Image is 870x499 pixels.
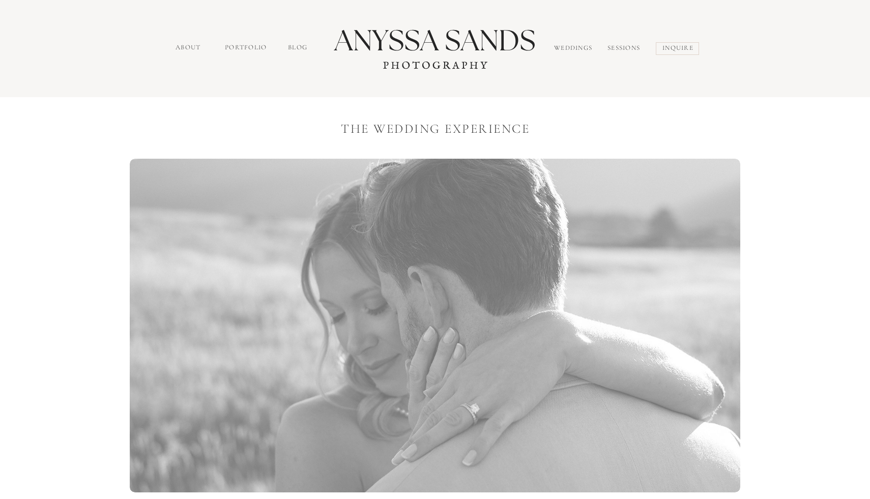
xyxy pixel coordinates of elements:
[662,43,695,55] a: inquire
[176,43,204,54] a: about
[607,43,645,55] a: sessions
[288,43,311,54] a: Blog
[554,43,597,55] a: Weddings
[225,43,269,54] a: portfolio
[329,120,541,139] nav: the wedding experience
